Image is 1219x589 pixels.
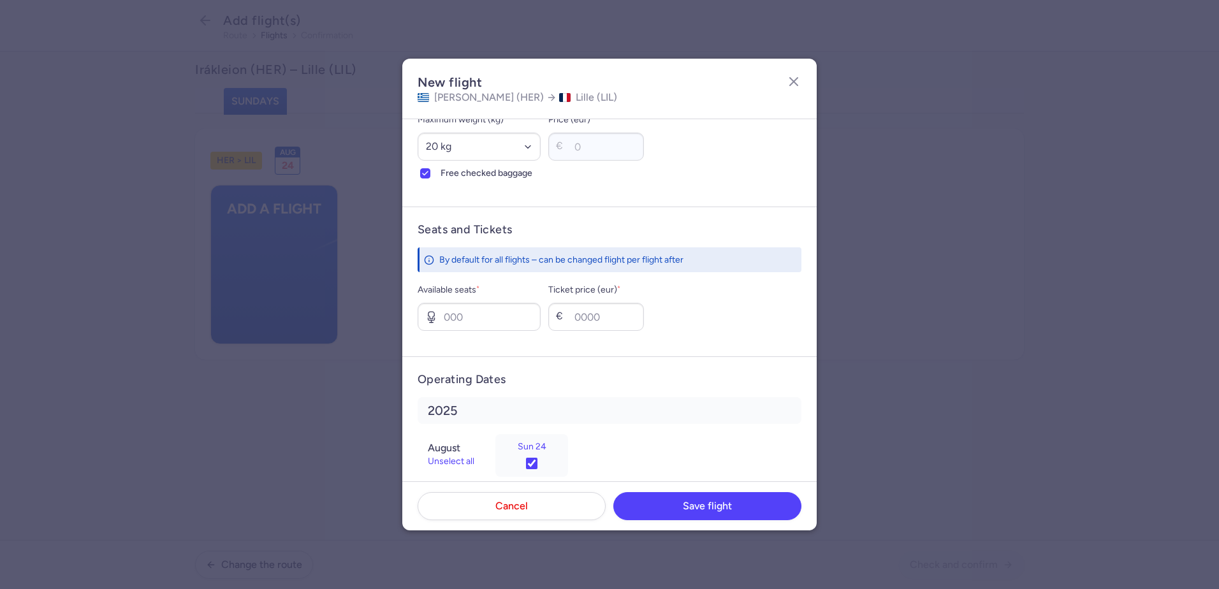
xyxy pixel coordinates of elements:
span: Cancel [495,500,528,512]
label: Available seats [418,282,541,298]
h4: [PERSON_NAME] (HER) Lille (LIL) [418,91,617,103]
h4: Seats and Tickets [418,222,801,237]
label: Price (eur) [548,112,644,127]
span: Free checked baggage [441,166,541,181]
div: € [556,140,569,153]
div: By default for all flights – can be changed flight per flight after [439,254,773,266]
button: Unselect all [428,456,474,467]
span: Sun 24 [518,442,546,452]
button: Save flight [613,492,801,520]
h6: August [428,442,485,454]
input: 00 [548,133,644,161]
button: Cancel [418,492,606,520]
input: Free checked baggage [420,168,430,178]
label: Ticket price (eur) [548,282,644,298]
span: Save flight [683,500,732,512]
input: 0000 [548,303,644,331]
input: 000 [418,303,541,331]
label: Maximum weight (kg) [418,112,541,127]
h5: 2025 [418,397,801,424]
h2: New flight [418,74,617,91]
h4: Operating Dates [418,372,801,387]
input: Sun 24 [526,458,537,469]
div: € [556,310,569,323]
